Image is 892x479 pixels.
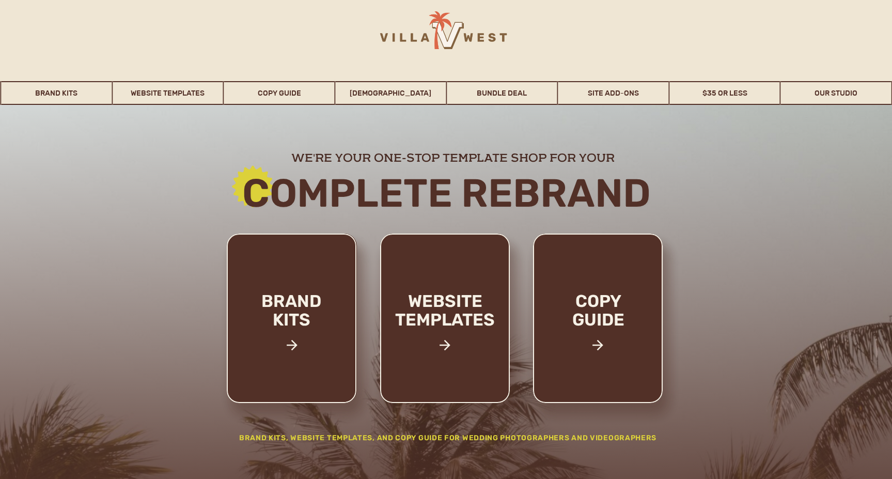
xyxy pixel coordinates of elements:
a: Copy Guide [224,81,335,105]
a: $35 or Less [669,81,780,105]
a: Website Templates [113,81,223,105]
a: Site Add-Ons [558,81,669,105]
a: Our Studio [781,81,891,105]
a: brand kits [248,292,335,364]
a: copy guide [551,292,646,364]
a: [DEMOGRAPHIC_DATA] [335,81,446,105]
h2: we're your one-stop template shop for your [218,150,688,163]
a: Brand Kits [2,81,112,105]
h2: Complete rebrand [167,172,726,214]
h2: Brand Kits, website templates, and Copy Guide for wedding photographers and videographers [216,432,680,447]
a: website templates [378,292,513,351]
a: Bundle Deal [447,81,557,105]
